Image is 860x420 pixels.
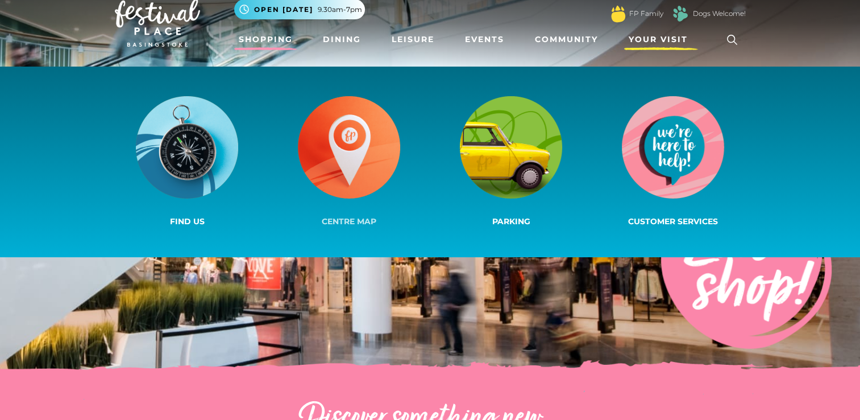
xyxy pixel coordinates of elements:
span: Parking [492,216,530,227]
a: Your Visit [624,29,698,50]
a: Dining [318,29,365,50]
a: FP Family [629,9,663,19]
span: 9.30am-7pm [318,5,362,15]
a: Dogs Welcome! [693,9,746,19]
span: Open [DATE] [254,5,313,15]
a: Leisure [387,29,439,50]
a: Parking [430,94,592,230]
a: Customer Services [592,94,754,230]
span: Your Visit [629,34,688,46]
a: Shopping [234,29,297,50]
a: Community [530,29,603,50]
a: Events [460,29,509,50]
span: Customer Services [628,216,718,227]
a: Find us [106,94,268,230]
span: Centre Map [322,216,376,227]
span: Find us [170,216,205,227]
a: Centre Map [268,94,430,230]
